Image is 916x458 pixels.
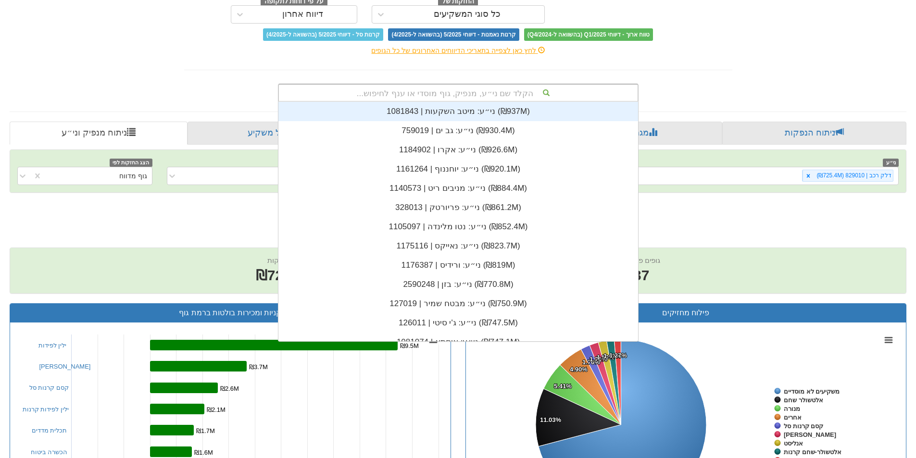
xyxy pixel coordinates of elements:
[434,10,501,19] div: כל סוגי המשקיעים
[278,217,638,236] div: ני״ע: ‏נטו מלינדה | 1105097 ‎(₪852.4M)‎
[784,405,800,412] tspan: מנורה
[23,406,69,413] a: ילין לפידות קרנות
[249,363,268,371] tspan: ₪3.7M
[110,159,152,167] span: הצג החזקות לפי
[278,160,638,179] div: ני״ע: ‏יוחננוף | 1161264 ‎(₪920.1M)‎
[10,122,188,145] a: ניתוח מנפיק וני״ע
[207,406,226,413] tspan: ₪2.1M
[278,294,638,313] div: ני״ע: ‏מבטח שמיר | 127019 ‎(₪750.9M)‎
[388,28,519,41] span: קרנות נאמנות - דיווחי 5/2025 (בהשוואה ל-4/2025)
[603,352,621,359] tspan: 1.43%
[278,333,638,352] div: ני״ע: ‏איסתא | 1081074 ‎(₪747.1M)‎
[32,427,67,434] a: תכלית מדדים
[278,313,638,333] div: ני״ע: ‏ג'י סיטי | 126011 ‎(₪747.5M)‎
[622,265,660,286] span: 37
[590,356,607,363] tspan: 1.71%
[540,416,562,423] tspan: 11.03%
[256,267,315,283] span: ₪725.4M
[622,256,660,264] span: גופים פעילים
[278,275,638,294] div: ני״ע: ‏בזן | 2590248 ‎(₪770.8M)‎
[31,448,68,456] a: הכשרה ביטוח
[554,383,572,390] tspan: 5.41%
[278,198,638,217] div: ני״ע: ‏פריורטק | 328013 ‎(₪861.2M)‎
[38,342,67,349] a: ילין לפידות
[609,352,627,359] tspan: 1.27%
[278,102,638,121] div: ני״ע: ‏מיטב השקעות | 1081843 ‎(₪937M)‎
[282,10,323,19] div: דיווח אחרון
[278,102,638,390] div: grid
[17,309,443,317] h3: קניות ומכירות בולטות ברמת גוף
[784,448,841,456] tspan: אלטשולר-שחם קרנות
[524,28,653,41] span: טווח ארוך - דיווחי Q1/2025 (בהשוואה ל-Q4/2024)
[597,354,615,361] tspan: 1.59%
[194,449,213,456] tspan: ₪1.6M
[784,431,836,438] tspan: [PERSON_NAME]
[722,122,906,145] a: ניתוח הנפקות
[570,366,588,373] tspan: 4.90%
[263,28,383,41] span: קרנות סל - דיווחי 5/2025 (בהשוואה ל-4/2025)
[188,122,368,145] a: פרופיל משקיע
[29,384,69,391] a: קסם קרנות סל
[177,46,740,55] div: לחץ כאן לצפייה בתאריכי הדיווחים האחרונים של כל הגופים
[784,396,823,404] tspan: אלטשולר שחם
[400,342,419,349] tspan: ₪9.5M
[279,85,638,101] div: הקלד שם ני״ע, מנפיק, גוף מוסדי או ענף לחיפוש...
[220,385,239,392] tspan: ₪2.6M
[267,256,304,264] span: שווי החזקות
[39,363,91,370] a: [PERSON_NAME]
[784,440,803,447] tspan: אנליסט
[473,309,899,317] h3: פילוח מחזיקים
[784,422,823,430] tspan: קסם קרנות סל
[196,427,215,434] tspan: ₪1.7M
[278,236,638,256] div: ני״ע: ‏נאייקס | 1175116 ‎(₪823.7M)‎
[784,414,802,421] tspan: אחרים
[883,159,899,167] span: ני״ע
[278,179,638,198] div: ני״ע: ‏מניבים ריט | 1140573 ‎(₪884.4M)‎
[119,171,147,181] div: גוף מדווח
[278,256,638,275] div: ני״ע: ‏ורידיס | 1176387 ‎(₪819M)‎
[814,170,893,181] div: דלק רכב | 829010 (₪725.4M)
[784,388,840,395] tspan: משקיעים לא מוסדיים
[582,359,600,366] tspan: 1.76%
[10,202,906,218] h2: דלק רכב | 829010 - ניתוח ני״ע
[278,140,638,160] div: ני״ע: ‏אקרו | 1184902 ‎(₪926.6M)‎
[278,121,638,140] div: ני״ע: ‏גב ים | 759019 ‎(₪930.4M)‎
